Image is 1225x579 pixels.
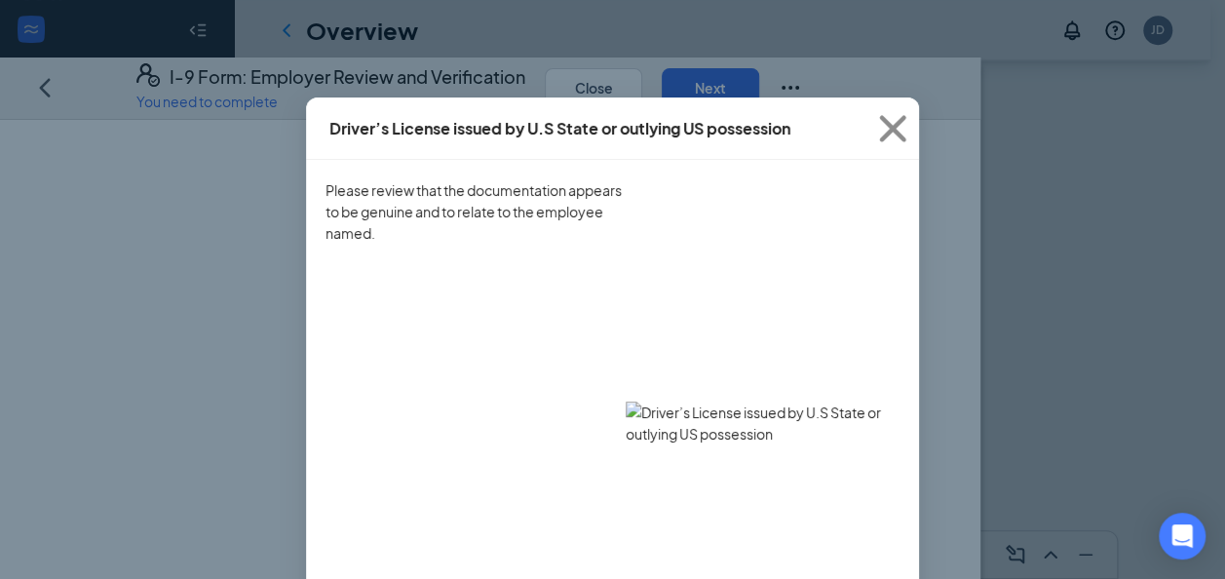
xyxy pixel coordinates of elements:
[866,102,919,155] svg: Cross
[1159,513,1206,560] div: Open Intercom Messenger
[626,402,900,444] img: Driver’s License issued by U.S State or outlying US possession
[329,118,790,139] div: Driver’s License issued by U.S State or outlying US possession
[866,97,919,160] button: Close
